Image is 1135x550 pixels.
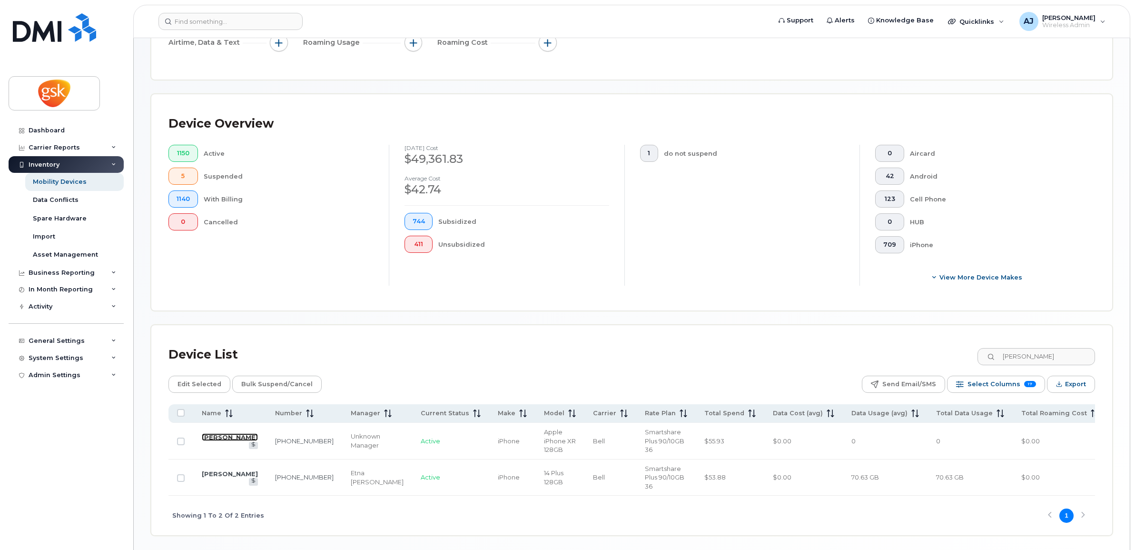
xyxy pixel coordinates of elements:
span: Rate Plan [645,409,676,418]
div: Aircard [910,145,1080,162]
span: Total Data Usage [936,409,993,418]
div: Cancelled [204,213,374,230]
button: 5 [168,168,198,185]
button: 411 [405,236,433,253]
span: Quicklinks [959,18,994,25]
span: iPhone [498,437,520,445]
h4: Average cost [405,175,609,181]
div: Device Overview [168,111,274,136]
span: View More Device Makes [939,273,1022,282]
div: Avanipal Jauhal [1013,12,1112,31]
span: Smartshare Plus 90/10GB 36 [645,428,684,453]
span: 0 [883,150,896,157]
div: Quicklinks [941,12,1011,31]
div: iPhone [910,236,1080,253]
span: 1150 [177,150,190,157]
a: [PHONE_NUMBER] [275,437,334,445]
span: 744 [413,218,425,225]
span: Knowledge Base [876,16,934,25]
button: Send Email/SMS [862,376,945,393]
button: Select Columns 17 [947,376,1045,393]
h4: [DATE] cost [405,145,609,151]
a: Support [772,11,820,30]
span: 70.63 GB [936,473,964,481]
a: [PERSON_NAME] [202,433,258,441]
span: Alerts [835,16,855,25]
span: 17 [1024,381,1036,387]
span: Carrier [593,409,616,418]
span: 123 [883,195,896,203]
input: Find something... [158,13,303,30]
span: 1140 [177,195,190,203]
span: Model [544,409,564,418]
button: 1 [640,145,659,162]
span: 0 [177,218,190,226]
a: Alerts [820,11,861,30]
div: Subsidized [438,213,609,230]
span: 709 [883,241,896,249]
span: Manager [351,409,380,418]
span: Support [787,16,813,25]
span: Export [1065,377,1086,391]
span: Number [275,409,302,418]
div: Device List [168,342,238,367]
span: Total Roaming Cost [1021,409,1087,418]
span: Roaming Cost [437,38,491,48]
span: Send Email/SMS [882,377,936,391]
span: Smartshare Plus 90/10GB 36 [645,465,684,490]
span: 0 [851,437,856,445]
div: HUB [910,213,1080,230]
span: [PERSON_NAME] [1042,14,1096,21]
span: Select Columns [967,377,1020,391]
span: Active [421,437,440,445]
div: Etna [PERSON_NAME] [351,469,404,486]
button: 0 [875,145,904,162]
span: $0.00 [1021,473,1040,481]
span: Total Spend [704,409,744,418]
input: Search Device List ... [977,348,1095,365]
div: Android [910,168,1080,185]
a: Knowledge Base [861,11,940,30]
span: Roaming Usage [303,38,363,48]
div: With Billing [204,190,374,208]
span: AJ [1024,16,1034,27]
div: Cell Phone [910,190,1080,208]
span: 0 [936,437,940,445]
button: 0 [875,213,904,230]
span: $0.00 [773,473,791,481]
span: 5 [177,172,190,180]
span: Current Status [421,409,469,418]
span: Name [202,409,221,418]
span: 411 [413,240,425,248]
button: 709 [875,236,904,253]
span: Showing 1 To 2 Of 2 Entries [172,509,264,523]
button: 1150 [168,145,198,162]
button: 1140 [168,190,198,208]
span: Make [498,409,515,418]
button: Page 1 [1059,509,1074,523]
span: $0.00 [1021,437,1040,445]
div: $42.74 [405,181,609,198]
div: Suspended [204,168,374,185]
button: View More Device Makes [875,269,1080,286]
span: 0 [883,218,896,226]
span: Data Cost (avg) [773,409,823,418]
span: Data Usage (avg) [851,409,908,418]
div: Active [204,145,374,162]
button: 0 [168,213,198,230]
span: $55.93 [704,437,724,445]
button: 123 [875,190,904,208]
div: Unsubsidized [438,236,609,253]
span: 70.63 GB [851,473,879,481]
span: Bulk Suspend/Cancel [241,377,313,391]
button: Export [1047,376,1095,393]
span: 1 [648,150,650,157]
span: Bell [593,437,605,445]
span: $53.88 [704,473,726,481]
span: $0.00 [773,437,791,445]
span: Wireless Admin [1042,21,1096,29]
button: 744 [405,213,433,230]
span: Airtime, Data & Text [168,38,243,48]
button: 42 [875,168,904,185]
span: Apple iPhone XR 128GB [544,428,576,453]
